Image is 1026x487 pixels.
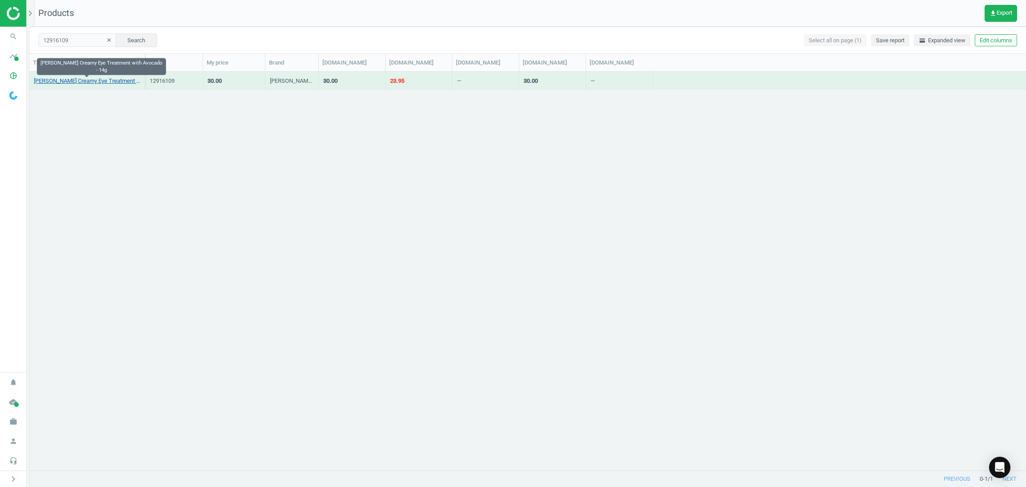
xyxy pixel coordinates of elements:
div: — [590,77,595,88]
span: Save report [876,37,904,45]
span: Expanded view [919,37,965,45]
img: ajHJNr6hYgQAAAAASUVORK5CYII= [7,7,70,20]
i: pie_chart_outlined [5,67,22,84]
div: 30.00 [208,77,222,85]
button: chevron_right [2,473,24,485]
div: grid [29,72,1026,470]
div: [DOMAIN_NAME] [590,59,649,67]
div: 12916109 [150,77,198,85]
div: [DOMAIN_NAME] [523,59,582,67]
div: [DOMAIN_NAME] [389,59,448,67]
button: previous [934,471,980,487]
div: [PERSON_NAME] Since [DATE] [270,77,314,88]
i: search [5,28,22,45]
i: clear [106,37,112,43]
div: — [457,77,461,88]
i: chevron_right [25,8,36,19]
button: Search [115,33,157,47]
i: chevron_right [8,474,19,484]
div: 23.95 [390,77,404,85]
div: My price [207,59,261,67]
span: / 1 [988,475,993,483]
i: work [5,413,22,430]
div: Brand [269,59,315,67]
div: SKU [149,59,199,67]
input: SKU/Title search [38,33,116,47]
button: Select all on page (1) [804,34,867,47]
span: 0 - 1 [980,475,988,483]
div: 30.00 [323,77,338,85]
img: wGWNvw8QSZomAAAAABJRU5ErkJggg== [9,91,17,100]
i: headset_mic [5,452,22,469]
i: person [5,433,22,450]
button: get_appExport [985,5,1017,22]
a: [PERSON_NAME] Creamy Eye Treatment with Avocado - 14g [34,77,140,85]
button: horizontal_splitExpanded view [914,34,970,47]
span: Select all on page (1) [809,37,862,45]
div: Title [33,59,141,67]
button: next [993,471,1026,487]
div: Open Intercom Messenger [989,457,1010,478]
button: clear [102,34,116,47]
i: timeline [5,48,22,65]
i: notifications [5,374,22,391]
span: Export [989,10,1012,17]
div: [PERSON_NAME] Creamy Eye Treatment with Avocado - 14g [37,58,166,75]
div: 30.00 [524,77,538,85]
div: [DOMAIN_NAME] [322,59,382,67]
button: Save report [871,34,909,47]
i: horizontal_split [919,37,926,44]
i: get_app [989,10,997,17]
button: Edit columns [975,34,1017,47]
i: cloud_done [5,394,22,410]
span: Products [38,8,74,18]
div: [DOMAIN_NAME] [456,59,515,67]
